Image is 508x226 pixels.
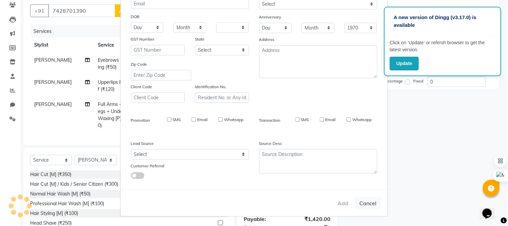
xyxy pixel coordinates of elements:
[131,36,155,42] label: GST Number
[131,163,165,169] label: Customer Referral
[259,14,281,20] label: Anniversary
[10,9,36,14] a: Back to Top
[131,84,152,90] label: Client Code
[390,57,419,70] button: Update
[3,3,98,9] div: Outline
[131,14,140,20] label: DOB
[3,41,23,46] label: Font Size
[173,117,181,123] label: SMS
[301,117,309,123] label: SMS
[131,70,191,80] input: Enter Zip Code
[195,36,205,42] label: State
[224,117,243,123] label: Whatsapp
[131,61,147,67] label: Zip Code
[131,93,185,103] input: Client Code
[259,140,282,147] label: Source Desc
[259,117,281,123] label: Transaction
[259,37,275,43] label: Address
[131,117,150,123] label: Promotion
[325,117,336,123] label: Email
[195,84,226,90] label: Identification No.
[390,39,496,53] p: Click on ‘Update’ or refersh browser to get the latest version.
[355,197,381,210] button: Cancel
[480,199,501,219] iframe: chat widget
[131,140,154,147] label: Lead Source
[8,47,19,52] span: 16 px
[131,45,185,55] input: GST Number
[3,21,98,29] h3: Style
[394,14,492,29] p: A new version of Dingg (v3.17.0) is available
[195,93,249,103] input: Resident No. or Any Id
[352,117,372,123] label: Whatsapp
[197,117,208,123] label: Email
